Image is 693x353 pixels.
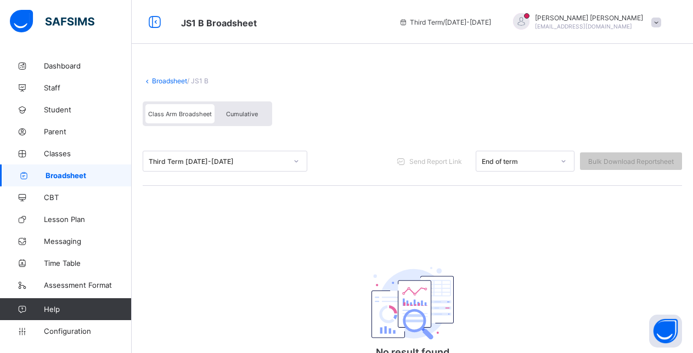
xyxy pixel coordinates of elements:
[44,149,132,158] span: Classes
[10,10,94,33] img: safsims
[149,157,287,166] div: Third Term [DATE]-[DATE]
[44,237,132,246] span: Messaging
[409,157,462,166] span: Send Report Link
[152,77,187,85] a: Broadsheet
[399,18,491,26] span: session/term information
[44,83,132,92] span: Staff
[226,110,258,118] span: Cumulative
[44,193,132,202] span: CBT
[187,77,209,85] span: / JS1 B
[588,157,674,166] span: Bulk Download Reportsheet
[371,267,454,339] img: classEmptyState.7d4ec5dc6d57f4e1adfd249b62c1c528.svg
[44,105,132,114] span: Student
[482,157,554,166] div: End of term
[148,110,212,118] span: Class Arm Broadsheet
[44,305,131,314] span: Help
[44,327,131,335] span: Configuration
[535,23,632,30] span: [EMAIL_ADDRESS][DOMAIN_NAME]
[44,215,132,224] span: Lesson Plan
[535,14,643,22] span: [PERSON_NAME] [PERSON_NAME]
[502,13,667,31] div: FrancisVICTOR
[181,18,257,29] span: Class Arm Broadsheet
[44,259,132,267] span: Time Table
[46,171,132,180] span: Broadsheet
[44,127,132,136] span: Parent
[649,315,682,348] button: Open asap
[44,281,132,289] span: Assessment Format
[44,61,132,70] span: Dashboard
